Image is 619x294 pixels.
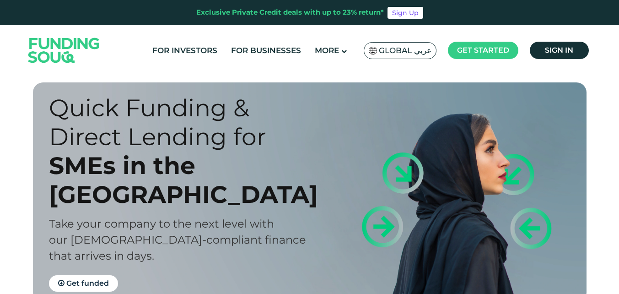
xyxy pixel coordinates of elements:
span: Sign in [545,46,573,54]
div: Exclusive Private Credit deals with up to 23% return* [196,7,384,18]
span: Get funded [66,279,109,288]
a: For Investors [150,43,220,58]
img: Logo [19,27,109,73]
div: SMEs in the [GEOGRAPHIC_DATA] [49,151,326,209]
img: SA Flag [369,47,377,54]
a: Sign in [530,42,589,59]
span: More [315,46,339,55]
a: Sign Up [388,7,423,19]
span: Global عربي [379,45,431,56]
span: Take your company to the next level with our [DEMOGRAPHIC_DATA]-compliant finance that arrives in... [49,217,306,262]
a: Get funded [49,275,118,292]
span: Get started [457,46,509,54]
div: Quick Funding & Direct Lending for [49,93,326,151]
a: For Businesses [229,43,303,58]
